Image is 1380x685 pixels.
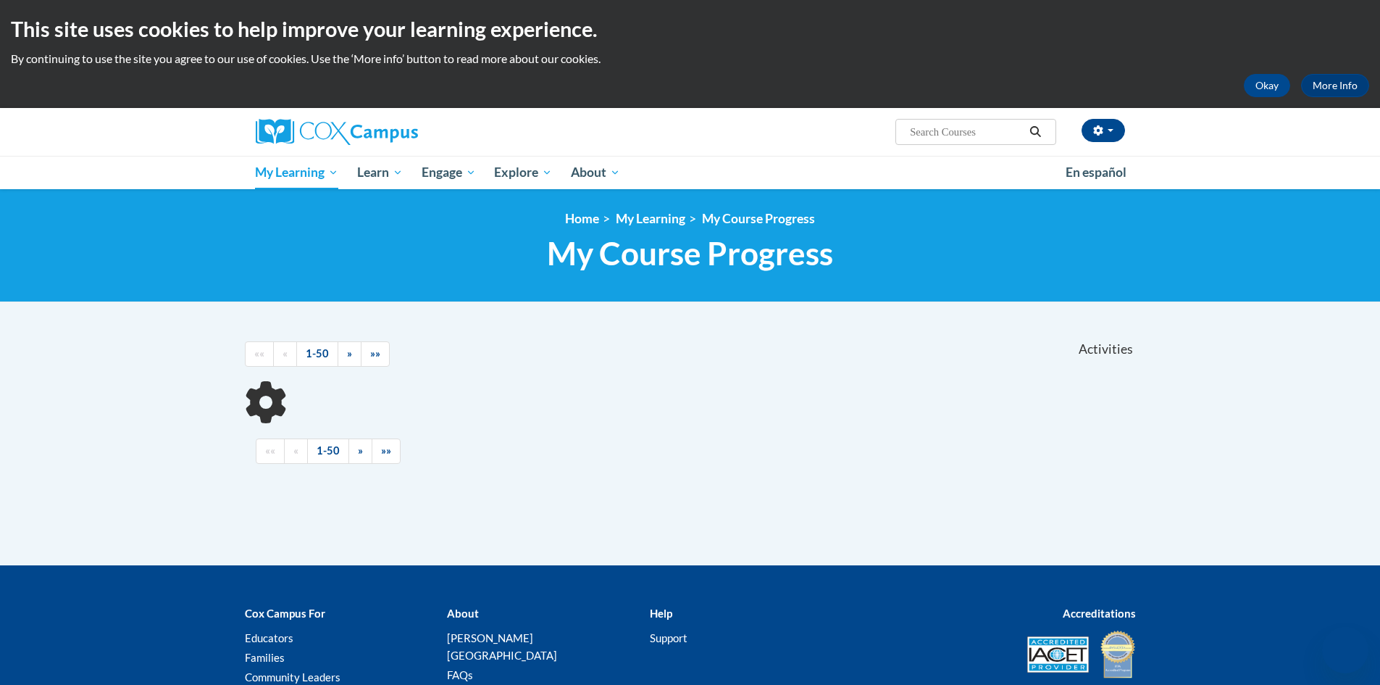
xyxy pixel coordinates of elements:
[1079,341,1133,357] span: Activities
[381,444,391,457] span: »»
[246,156,348,189] a: My Learning
[273,341,297,367] a: Previous
[412,156,485,189] a: Engage
[372,439,401,464] a: End
[1082,119,1125,142] button: Account Settings
[571,164,620,181] span: About
[245,607,325,620] b: Cox Campus For
[1027,636,1089,673] img: Accredited IACET® Provider
[447,668,473,681] a: FAQs
[234,156,1147,189] div: Main menu
[348,156,412,189] a: Learn
[485,156,561,189] a: Explore
[702,211,815,226] a: My Course Progress
[348,439,372,464] a: Next
[908,123,1024,141] input: Search Courses
[254,347,264,360] span: ««
[256,119,531,145] a: Cox Campus
[565,211,599,226] a: Home
[1244,74,1290,97] button: Okay
[1063,607,1136,620] b: Accreditations
[1066,165,1126,180] span: En español
[370,347,380,360] span: »»
[256,439,285,464] a: Begining
[361,341,390,367] a: End
[11,51,1369,67] p: By continuing to use the site you agree to our use of cookies. Use the ‘More info’ button to read...
[245,631,293,644] a: Educators
[1024,123,1046,141] button: Search
[547,234,833,273] span: My Course Progress
[245,671,340,684] a: Community Leaders
[561,156,630,189] a: About
[256,119,418,145] img: Cox Campus
[650,631,687,644] a: Support
[283,347,288,360] span: «
[296,341,338,367] a: 1-50
[357,164,403,181] span: Learn
[338,341,361,367] a: Next
[447,607,479,620] b: About
[284,439,308,464] a: Previous
[1301,74,1369,97] a: More Info
[1100,629,1136,680] img: IDA® Accredited
[1322,627,1368,673] iframe: Button to launch messaging window
[447,631,557,662] a: [PERSON_NAME][GEOGRAPHIC_DATA]
[245,341,274,367] a: Begining
[358,444,363,457] span: »
[255,164,338,181] span: My Learning
[307,439,349,464] a: 1-50
[293,444,298,457] span: «
[347,347,352,360] span: »
[422,164,476,181] span: Engage
[11,14,1369,43] h2: This site uses cookies to help improve your learning experience.
[650,607,672,620] b: Help
[265,444,275,457] span: ««
[245,651,285,664] a: Families
[1056,157,1136,188] a: En español
[494,164,552,181] span: Explore
[616,211,685,226] a: My Learning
